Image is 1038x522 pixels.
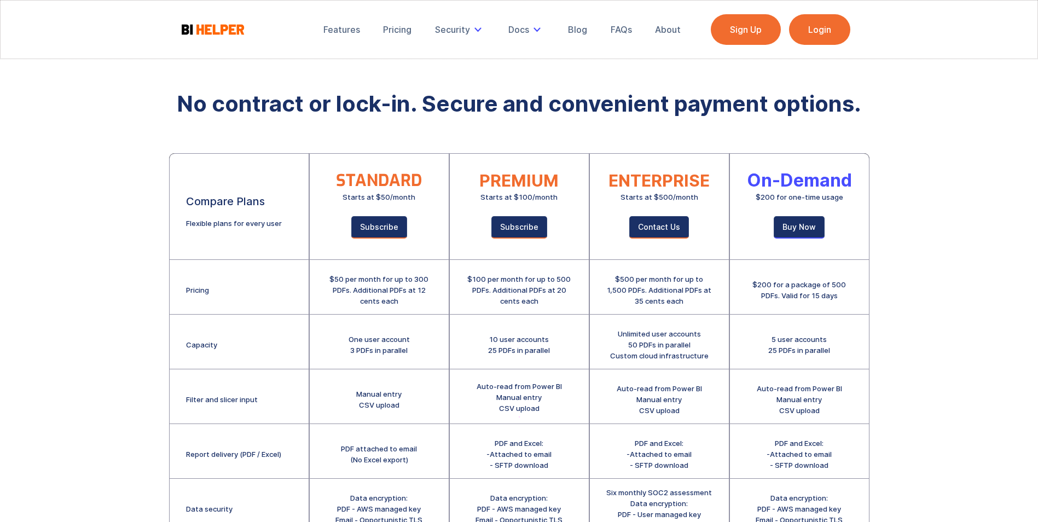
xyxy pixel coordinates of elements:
[756,192,843,202] div: $200 for one-time usage
[629,216,689,239] a: Contact Us
[711,14,781,45] a: Sign Up
[186,218,282,229] div: Flexible plans for every user
[356,388,402,410] div: Manual entry CSV upload
[316,18,368,42] a: Features
[617,383,702,416] div: Auto-read from Power BI Manual entry CSV upload
[186,503,233,514] div: Data security
[427,18,493,42] div: Security
[647,18,688,42] a: About
[480,192,558,202] div: Starts at $100/month
[491,216,547,239] a: Subscribe
[186,196,265,207] div: Compare Plans
[336,175,422,186] div: STANDARD
[789,14,850,45] a: Login
[768,334,830,356] div: 5 user accounts 25 PDFs in parallel
[488,334,550,356] div: 10 user accounts 25 PDFs in parallel
[477,381,562,414] div: Auto-read from Power BI Manual entry CSV upload
[508,24,529,35] div: Docs
[186,339,217,350] div: Capacity
[757,383,842,416] div: Auto-read from Power BI Manual entry CSV upload
[466,274,572,306] div: $100 per month for up to 500 PDFs. Additional PDFs at 20 cents each
[621,192,698,202] div: Starts at $500/month
[323,24,360,35] div: Features
[608,175,710,186] div: ENTERPRISE
[375,18,419,42] a: Pricing
[177,90,861,117] strong: No contract or lock-in. Secure and convenient payment options.
[341,443,417,465] div: PDF attached to email (No Excel export)
[627,438,692,471] div: PDF and Excel: -Attached to email - SFTP download
[746,279,853,301] div: $200 for a package of 500 PDFs. Valid for 15 days
[767,438,832,471] div: PDF and Excel: -Attached to email - SFTP download
[349,334,410,356] div: One user account 3 PDFs in parallel
[774,216,825,239] a: Buy Now
[568,24,587,35] div: Blog
[326,274,432,306] div: $50 per month for up to 300 PDFs. Additional PDFs at 12 cents each
[560,18,595,42] a: Blog
[186,394,258,405] div: Filter and slicer input
[435,24,470,35] div: Security
[383,24,411,35] div: Pricing
[186,285,209,295] div: Pricing
[747,175,852,186] div: On-Demand
[186,449,281,460] div: Report delivery (PDF / Excel)
[351,216,407,239] a: Subscribe
[479,175,559,186] div: PREMIUM
[486,438,552,471] div: PDF and Excel: -Attached to email - SFTP download
[610,328,709,361] div: Unlimited user accounts 50 PDFs in parallel Custom cloud infrastructure
[606,274,712,306] div: $500 per month for up to 1,500 PDFs. Additional PDFs at 35 cents each
[655,24,681,35] div: About
[611,24,632,35] div: FAQs
[501,18,552,42] div: Docs
[343,192,415,202] div: Starts at $50/month
[603,18,640,42] a: FAQs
